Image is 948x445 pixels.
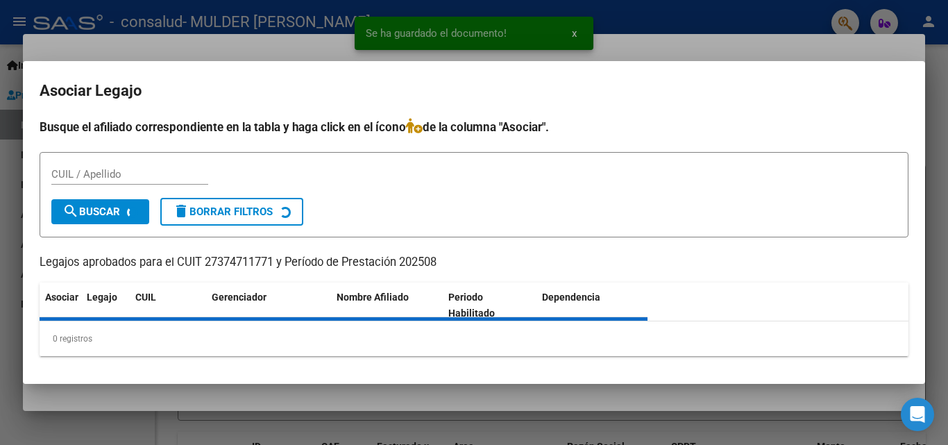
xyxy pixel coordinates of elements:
[62,205,120,218] span: Buscar
[160,198,303,226] button: Borrar Filtros
[331,283,443,328] datatable-header-cell: Nombre Afiliado
[206,283,331,328] datatable-header-cell: Gerenciador
[40,78,908,104] h2: Asociar Legajo
[173,205,273,218] span: Borrar Filtros
[40,254,908,271] p: Legajos aprobados para el CUIT 27374711771 y Período de Prestación 202508
[212,292,266,303] span: Gerenciador
[173,203,189,219] mat-icon: delete
[448,292,495,319] span: Periodo Habilitado
[542,292,600,303] span: Dependencia
[443,283,536,328] datatable-header-cell: Periodo Habilitado
[45,292,78,303] span: Asociar
[87,292,117,303] span: Legajo
[40,321,908,356] div: 0 registros
[81,283,130,328] datatable-header-cell: Legajo
[62,203,79,219] mat-icon: search
[536,283,648,328] datatable-header-cell: Dependencia
[901,398,934,431] div: Open Intercom Messenger
[135,292,156,303] span: CUIL
[130,283,206,328] datatable-header-cell: CUIL
[337,292,409,303] span: Nombre Afiliado
[40,118,908,136] h4: Busque el afiliado correspondiente en la tabla y haga click en el ícono de la columna "Asociar".
[40,283,81,328] datatable-header-cell: Asociar
[51,199,149,224] button: Buscar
